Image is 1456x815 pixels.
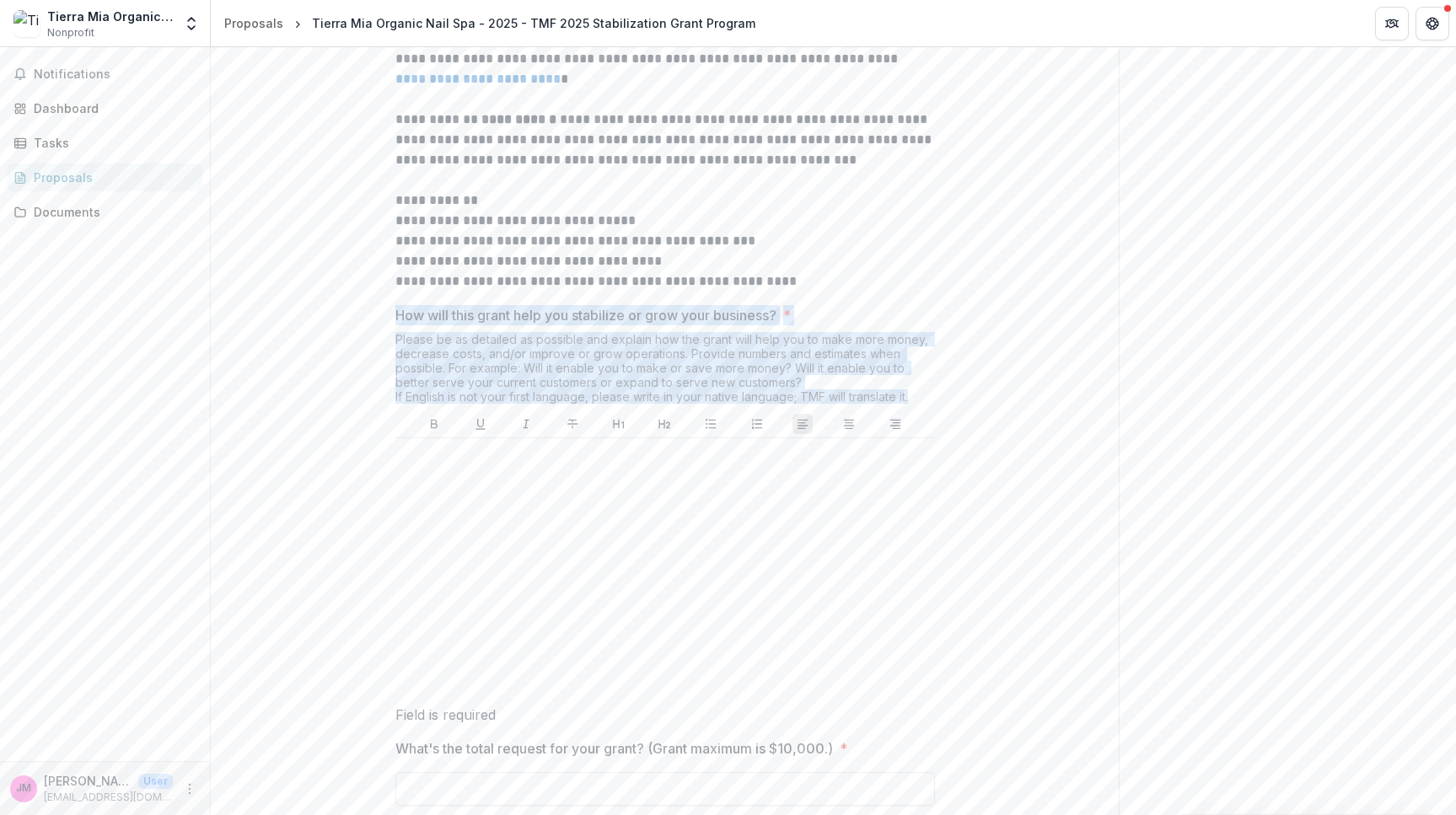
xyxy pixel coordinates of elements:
button: Get Help [1416,7,1449,40]
div: Proposals [34,169,190,186]
button: Align Right [885,414,905,434]
button: Heading 1 [609,414,629,434]
div: Field is required [395,705,935,725]
span: Nonprofit [47,25,94,40]
button: Ordered List [747,414,767,434]
button: Open entity switcher [180,7,203,40]
button: Underline [470,414,491,434]
div: Dashboard [34,99,190,117]
div: Justin Mitchell [16,783,31,794]
p: What's the total request for your grant? (Grant maximum is $10,000.) [395,738,833,759]
button: Bold [424,414,444,434]
p: [PERSON_NAME] [44,772,132,790]
nav: breadcrumb [218,11,762,35]
div: Documents [34,203,190,221]
button: Align Left [792,414,813,434]
div: Please be as detailed as possible and explain how the grant will help you to make more money, dec... [395,332,935,410]
span: Notifications [34,67,196,82]
a: Proposals [218,11,290,35]
img: Tierra Mia Organic Nail Spa [13,10,40,37]
p: User [138,774,173,789]
a: Documents [7,198,203,226]
button: Strike [562,414,583,434]
button: Heading 2 [654,414,674,434]
a: Dashboard [7,94,203,122]
div: Tierra Mia Organic Nail Spa - 2025 - TMF 2025 Stabilization Grant Program [312,14,755,32]
button: Bullet List [701,414,721,434]
a: Proposals [7,164,203,191]
button: Notifications [7,61,203,88]
p: [EMAIL_ADDRESS][DOMAIN_NAME] [44,790,173,805]
div: Proposals [224,14,283,32]
p: How will this grant help you stabilize or grow your business? [395,305,776,325]
div: Tierra Mia Organic Nail Spa [47,8,173,25]
a: Tasks [7,129,203,157]
button: More [180,779,200,799]
button: Italicize [516,414,536,434]
div: Tasks [34,134,190,152]
button: Partners [1375,7,1409,40]
button: Align Center [839,414,859,434]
